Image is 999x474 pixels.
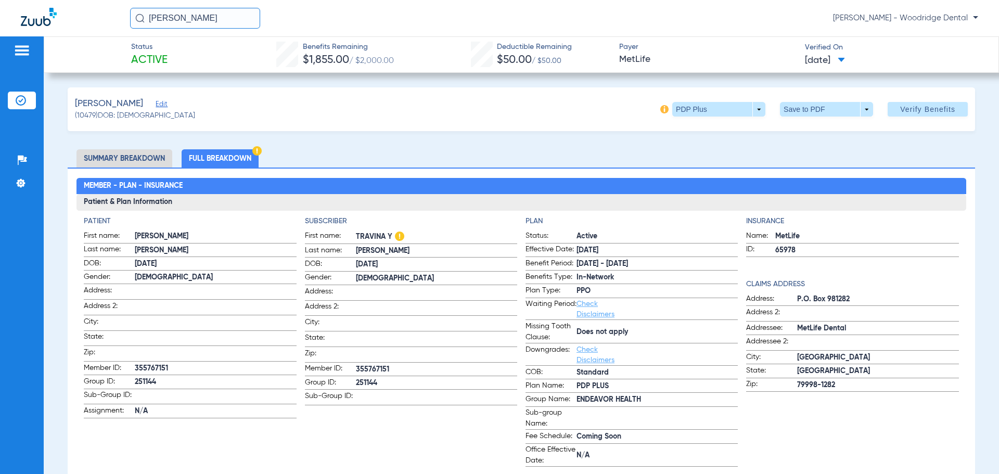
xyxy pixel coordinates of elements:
span: 355767151 [356,364,517,375]
span: (10479) DOB: [DEMOGRAPHIC_DATA] [75,110,195,121]
span: Standard [577,367,738,378]
span: Downgrades: [526,344,577,365]
span: Gender: [84,272,135,284]
span: Address: [84,285,135,299]
span: $50.00 [497,55,532,66]
span: Last name: [84,244,135,257]
h4: Subscriber [305,216,517,227]
span: DOB: [84,258,135,271]
span: [GEOGRAPHIC_DATA] [797,352,958,363]
span: Zip: [305,348,356,362]
span: Active [577,231,738,242]
span: [PERSON_NAME] - Woodridge Dental [833,13,978,23]
span: ID: [746,244,775,257]
h2: Member - Plan - Insurance [76,178,966,195]
span: ENDEAVOR HEALTH [577,394,738,405]
span: [GEOGRAPHIC_DATA] [797,366,958,377]
span: Fee Schedule: [526,431,577,443]
input: Search for patients [130,8,260,29]
span: 355767151 [135,363,296,374]
span: Office Effective Date: [526,444,577,466]
span: Benefits Remaining [303,42,394,53]
img: Hazard [395,232,404,241]
span: MetLife [619,53,796,66]
span: Status [131,42,168,53]
span: N/A [577,450,738,461]
img: Hazard [252,146,262,156]
span: City: [746,352,797,364]
span: Plan Name: [526,380,577,393]
span: Zip: [746,379,797,391]
span: Active [131,53,168,68]
span: DOB: [305,259,356,271]
span: Gender: [305,272,356,285]
span: Benefits Type: [526,272,577,284]
span: TRAVINA Y [356,230,517,244]
span: 65978 [775,245,958,256]
span: Zip: [84,347,135,361]
span: / $50.00 [532,57,561,65]
span: Coming Soon [577,431,738,442]
button: Verify Benefits [888,102,968,117]
span: Effective Date: [526,244,577,257]
span: 251144 [135,377,296,388]
span: Address: [305,286,356,300]
span: [PERSON_NAME] [356,246,517,257]
span: Addressee: [746,323,797,335]
h4: Patient [84,216,296,227]
span: [PERSON_NAME] [75,97,143,110]
button: PDP Plus [672,102,765,117]
span: In-Network [577,272,738,283]
span: [DEMOGRAPHIC_DATA] [135,272,296,283]
h4: Claims Address [746,279,958,290]
img: hamburger-icon [14,44,30,57]
h4: Insurance [746,216,958,227]
span: MetLife Dental [797,323,958,334]
span: Payer [619,42,796,53]
h4: Plan [526,216,738,227]
span: Sub-group Name: [526,407,577,429]
li: Full Breakdown [182,149,259,168]
span: Benefit Period: [526,258,577,271]
span: Address: [746,293,797,306]
span: P.O. Box 981282 [797,294,958,305]
span: Member ID: [84,363,135,375]
span: Address 2: [746,307,797,321]
span: Address 2: [305,301,356,315]
span: Last name: [305,245,356,258]
span: Status: [526,230,577,243]
span: Assignment: [84,405,135,418]
span: Address 2: [84,301,135,315]
span: State: [746,365,797,378]
span: Group ID: [84,376,135,389]
span: COB: [526,367,577,379]
span: / $2,000.00 [349,57,394,65]
span: 251144 [356,378,517,389]
span: Name: [746,230,775,243]
span: Addressee 2: [746,336,797,350]
img: Zuub Logo [21,8,57,26]
button: Save to PDF [780,102,873,117]
span: [DATE] [805,54,845,67]
span: Sub-Group ID: [84,390,135,404]
span: Member ID: [305,363,356,376]
span: [DATE] - [DATE] [577,259,738,270]
span: [DATE] [135,259,296,270]
span: Group Name: [526,394,577,406]
span: Waiting Period: [526,299,577,319]
span: Missing Tooth Clause: [526,321,577,343]
span: State: [305,332,356,347]
span: City: [305,317,356,331]
span: [DEMOGRAPHIC_DATA] [356,273,517,284]
span: Verified On [805,42,982,53]
span: 79998-1282 [797,380,958,391]
a: Check Disclaimers [577,346,614,364]
span: [PERSON_NAME] [135,245,296,256]
span: Edit [156,100,165,110]
h3: Patient & Plan Information [76,194,966,211]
